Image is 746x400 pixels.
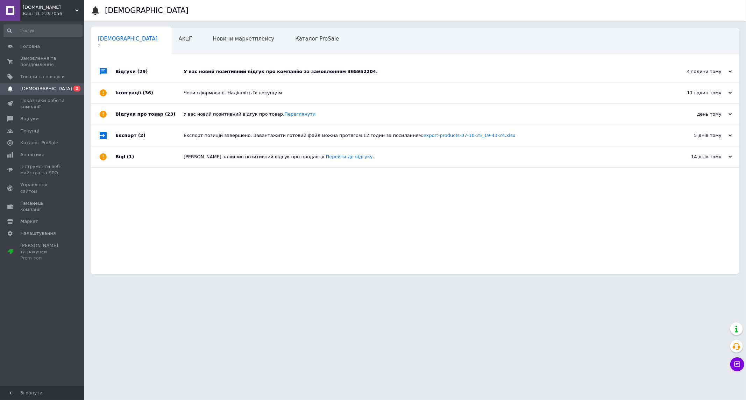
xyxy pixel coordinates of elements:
[184,90,662,96] div: Чеки сформовані. Надішліть їх покупцям
[115,104,184,125] div: Відгуки про товар
[20,163,65,176] span: Інструменти веб-майстра та SEO
[662,132,732,139] div: 5 днів тому
[20,74,65,80] span: Товари та послуги
[662,154,732,160] div: 14 днів тому
[326,154,373,159] a: Перейти до відгуку
[184,132,662,139] div: Експорт позицій завершено. Завантажити готовий файл можна протягом 12 годин за посиланням:
[662,68,732,75] div: 4 години тому
[3,24,83,37] input: Пошук
[115,61,184,82] div: Відгуки
[98,36,158,42] span: [DEMOGRAPHIC_DATA]
[98,43,158,49] span: 2
[20,97,65,110] span: Показники роботи компанії
[115,125,184,146] div: Експорт
[20,116,38,122] span: Відгуки
[662,90,732,96] div: 11 годин тому
[295,36,339,42] span: Каталог ProSale
[105,6,189,15] h1: [DEMOGRAPHIC_DATA]
[662,111,732,117] div: день тому
[115,146,184,167] div: Bigl
[20,128,39,134] span: Покупці
[165,111,176,117] span: (23)
[284,111,315,117] a: Переглянути
[184,154,662,160] div: [PERSON_NAME] залишив позитивний відгук про продавця. .
[184,68,662,75] div: У вас новий позитивний відгук про компанію за замовленням 365952204.
[179,36,192,42] span: Акції
[20,230,56,237] span: Налаштування
[20,43,40,50] span: Головна
[23,10,84,17] div: Ваш ID: 2397056
[20,242,65,262] span: [PERSON_NAME] та рахунки
[20,152,44,158] span: Аналітика
[20,218,38,225] span: Маркет
[138,133,145,138] span: (2)
[213,36,274,42] span: Новини маркетплейсу
[143,90,153,95] span: (36)
[20,182,65,194] span: Управління сайтом
[20,255,65,261] div: Prom топ
[23,4,75,10] span: Memory-Store.com.ua
[20,200,65,213] span: Гаманець компанії
[127,154,134,159] span: (1)
[73,86,80,92] span: 2
[730,357,744,371] button: Чат з покупцем
[184,111,662,117] div: У вас новий позитивний відгук про товар.
[115,82,184,103] div: Інтеграції
[137,69,148,74] span: (29)
[20,55,65,68] span: Замовлення та повідомлення
[424,133,516,138] a: export-products-07-10-25_19-43-24.xlsx
[20,140,58,146] span: Каталог ProSale
[20,86,72,92] span: [DEMOGRAPHIC_DATA]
